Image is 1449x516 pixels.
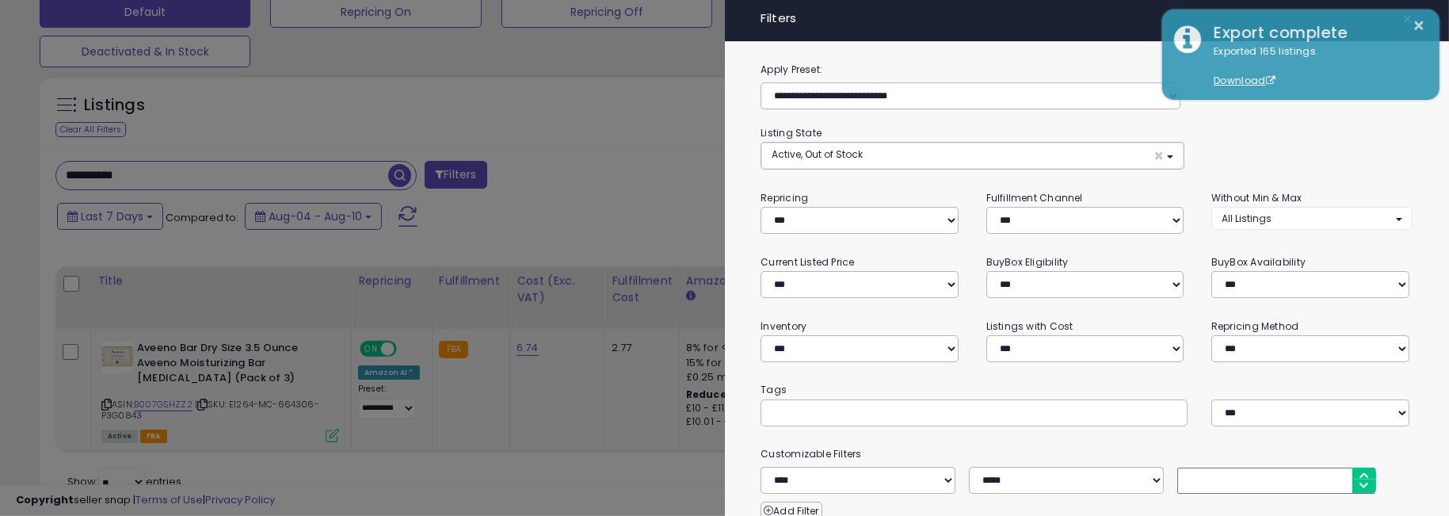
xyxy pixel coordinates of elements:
a: Download [1214,74,1276,87]
button: × [1396,8,1419,30]
div: Exported 165 listings. [1202,44,1428,89]
small: Inventory [761,319,806,333]
button: Active, Out of Stock × [761,143,1184,169]
small: BuyBox Availability [1211,255,1306,269]
span: × [1153,147,1164,164]
small: Listings with Cost [986,319,1073,333]
button: × [1413,16,1426,36]
small: Listing State [761,126,822,140]
small: Customizable Filters [749,445,1424,463]
label: Apply Preset: [749,61,1424,78]
small: BuyBox Eligibility [986,255,1069,269]
small: Without Min & Max [1211,191,1302,204]
small: Current Listed Price [761,255,854,269]
button: All Listings [1211,207,1413,230]
span: Active, Out of Stock [772,147,863,161]
small: Repricing [761,191,808,204]
h4: Filters [761,12,1413,25]
small: Tags [749,381,1424,399]
div: Export complete [1202,21,1428,44]
small: Fulfillment Channel [986,191,1083,204]
span: All Listings [1222,212,1272,225]
small: Repricing Method [1211,319,1299,333]
span: × [1402,8,1413,30]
